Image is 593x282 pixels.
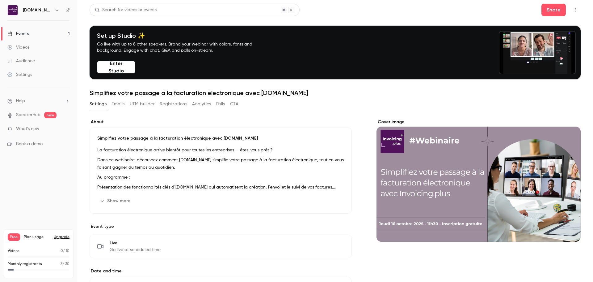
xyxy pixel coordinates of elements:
[90,119,352,125] label: About
[230,99,238,109] button: CTA
[376,119,581,242] section: Cover image
[61,249,63,253] span: 0
[7,58,35,64] div: Audience
[192,99,211,109] button: Analytics
[16,112,40,118] a: SpeakerHub
[90,99,107,109] button: Settings
[16,98,25,104] span: Help
[90,223,352,230] p: Event type
[44,112,57,118] span: new
[62,126,70,132] iframe: Noticeable Trigger
[16,141,43,147] span: Book a demo
[24,235,50,240] span: Plan usage
[97,196,134,206] button: Show more
[97,32,267,39] h4: Set up Studio ✨
[7,44,29,50] div: Videos
[7,72,32,78] div: Settings
[8,248,19,254] p: Videos
[61,261,69,267] p: / 30
[8,261,42,267] p: Monthly registrants
[23,7,52,13] h6: [DOMAIN_NAME]
[97,135,344,141] p: Simplifiez votre passage à la facturation électronique avec [DOMAIN_NAME]
[97,184,344,191] p: Présentation des fonctionnalités clés d’[DOMAIN_NAME] qui automatisent la création, l’envoi et le...
[97,146,344,154] p: La facturation électronique arrive bientôt pour toutes les entreprises — êtes-vous prêt ?
[111,99,124,109] button: Emails
[16,126,39,132] span: What's new
[61,248,69,254] p: / 10
[90,89,581,97] h1: Simplifiez votre passage à la facturation électronique avec [DOMAIN_NAME]
[8,233,20,241] span: Free
[97,174,344,181] p: Au programme :
[110,240,161,246] span: Live
[97,61,135,73] button: Enter Studio
[7,31,29,37] div: Events
[130,99,155,109] button: UTM builder
[95,7,157,13] div: Search for videos or events
[7,98,70,104] li: help-dropdown-opener
[216,99,225,109] button: Polls
[376,119,581,125] label: Cover image
[541,4,566,16] button: Share
[54,235,69,240] button: Upgrade
[8,5,18,15] img: Invoicing.plus
[97,156,344,171] p: Dans ce webinaire, découvrez comment [DOMAIN_NAME] simplifie votre passage à la facturation élect...
[61,262,62,266] span: 3
[90,268,352,274] label: Date and time
[110,247,161,253] span: Go live at scheduled time
[97,41,267,54] p: Go live with up to 8 other speakers. Brand your webinar with colors, fonts and background. Engage...
[160,99,187,109] button: Registrations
